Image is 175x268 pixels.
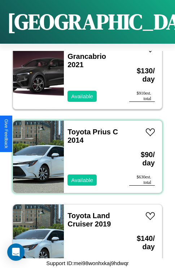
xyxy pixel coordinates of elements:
h3: $ 90 / day [129,143,155,174]
div: Give Feedback [4,119,9,148]
a: Maserati Grancabrio 2021 [67,44,106,69]
div: Open Intercom Messenger [7,243,25,261]
p: Available [71,91,93,101]
a: Toyota Land Cruiser 2019 [67,212,111,228]
div: $ 630 est. total [129,174,155,186]
p: Available [71,175,93,185]
h3: $ 130 / day [129,60,155,91]
h3: $ 140 / day [129,227,155,258]
a: Toyota Prius C 2014 [67,128,118,144]
p: Support ID: mei98wonhxkaj9hdwqr [46,258,128,268]
div: $ 910 est. total [129,91,155,102]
